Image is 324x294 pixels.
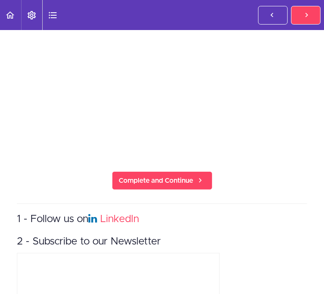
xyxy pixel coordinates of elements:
a: Complete and Continue [112,171,212,190]
h3: 2 - Subscribe to our Newsletter [17,235,307,249]
svg: Course Sidebar [48,10,58,20]
h3: 1 - Follow us on [17,212,307,226]
span: Complete and Continue [119,176,193,186]
svg: Back to course curriculum [5,10,15,20]
a: LinkedIn [100,214,139,224]
svg: Settings Menu [27,10,37,20]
